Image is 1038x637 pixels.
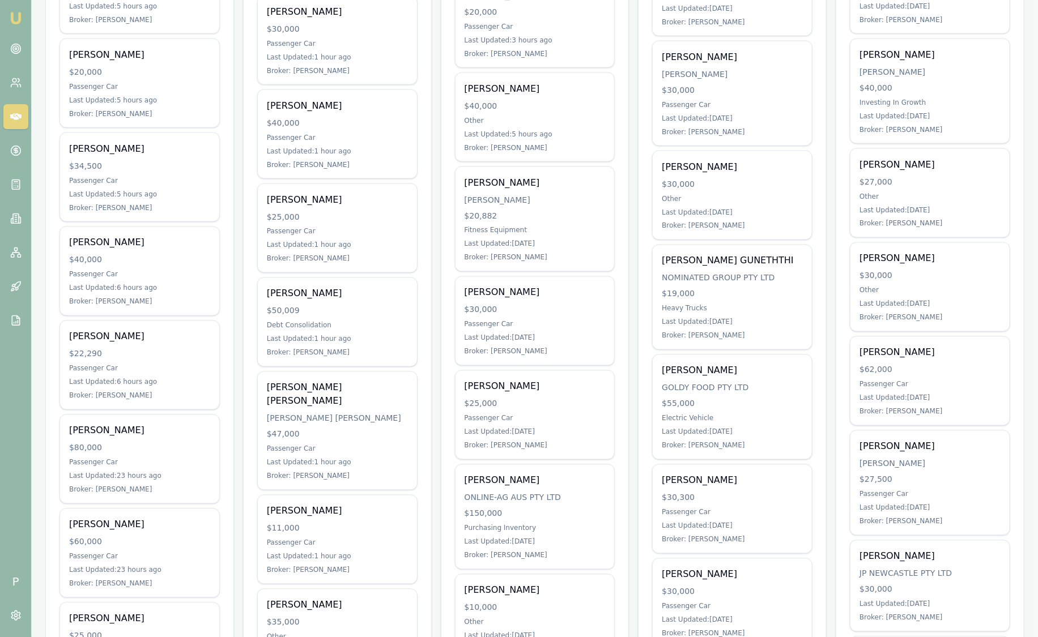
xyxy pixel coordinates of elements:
[860,503,1001,512] div: Last Updated: [DATE]
[860,613,1001,622] div: Broker: [PERSON_NAME]
[465,537,606,546] div: Last Updated: [DATE]
[267,444,408,454] div: Passenger Car
[69,82,210,91] div: Passenger Car
[662,474,803,488] div: [PERSON_NAME]
[69,458,210,467] div: Passenger Car
[860,407,1001,416] div: Broker: [PERSON_NAME]
[465,130,606,139] div: Last Updated: 5 hours ago
[465,347,606,356] div: Broker: [PERSON_NAME]
[662,398,803,409] div: $55,000
[662,178,803,190] div: $30,000
[465,524,606,533] div: Purchasing Inventory
[860,490,1001,499] div: Passenger Car
[662,288,803,300] div: $19,000
[69,270,210,279] div: Passenger Car
[69,297,210,306] div: Broker: [PERSON_NAME]
[860,252,1001,266] div: [PERSON_NAME]
[662,441,803,450] div: Broker: [PERSON_NAME]
[69,330,210,344] div: [PERSON_NAME]
[267,193,408,207] div: [PERSON_NAME]
[662,4,803,13] div: Last Updated: [DATE]
[69,15,210,24] div: Broker: [PERSON_NAME]
[69,254,210,266] div: $40,000
[860,300,1001,309] div: Last Updated: [DATE]
[662,304,803,313] div: Heavy Trucks
[3,569,28,594] span: P
[69,48,210,62] div: [PERSON_NAME]
[69,176,210,185] div: Passenger Car
[860,394,1001,403] div: Last Updated: [DATE]
[267,321,408,330] div: Debt Consolidation
[267,538,408,548] div: Passenger Car
[860,550,1001,563] div: [PERSON_NAME]
[662,318,803,327] div: Last Updated: [DATE]
[69,518,210,532] div: [PERSON_NAME]
[662,568,803,582] div: [PERSON_NAME]
[267,99,408,113] div: [PERSON_NAME]
[267,348,408,357] div: Broker: [PERSON_NAME]
[465,6,606,18] div: $20,000
[267,458,408,467] div: Last Updated: 1 hour ago
[465,116,606,125] div: Other
[69,203,210,212] div: Broker: [PERSON_NAME]
[860,458,1001,469] div: [PERSON_NAME]
[465,176,606,190] div: [PERSON_NAME]
[860,440,1001,454] div: [PERSON_NAME]
[69,364,210,373] div: Passenger Car
[860,270,1001,281] div: $30,000
[465,82,606,96] div: [PERSON_NAME]
[465,100,606,112] div: $40,000
[465,508,606,519] div: $150,000
[860,346,1001,360] div: [PERSON_NAME]
[267,505,408,518] div: [PERSON_NAME]
[267,617,408,628] div: $35,000
[267,147,408,156] div: Last Updated: 1 hour ago
[267,335,408,344] div: Last Updated: 1 hour ago
[860,313,1001,322] div: Broker: [PERSON_NAME]
[267,254,408,263] div: Broker: [PERSON_NAME]
[860,192,1001,201] div: Other
[267,227,408,236] div: Passenger Car
[860,286,1001,295] div: Other
[69,424,210,438] div: [PERSON_NAME]
[465,492,606,503] div: ONLINE-AG AUS PTY LTD
[860,158,1001,172] div: [PERSON_NAME]
[662,331,803,340] div: Broker: [PERSON_NAME]
[69,96,210,105] div: Last Updated: 5 hours ago
[662,414,803,423] div: Electric Vehicle
[860,2,1001,11] div: Last Updated: [DATE]
[860,380,1001,389] div: Passenger Car
[662,127,803,136] div: Broker: [PERSON_NAME]
[465,618,606,627] div: Other
[465,474,606,488] div: [PERSON_NAME]
[69,472,210,481] div: Last Updated: 23 hours ago
[860,600,1001,609] div: Last Updated: [DATE]
[69,109,210,118] div: Broker: [PERSON_NAME]
[662,50,803,64] div: [PERSON_NAME]
[860,125,1001,134] div: Broker: [PERSON_NAME]
[662,586,803,597] div: $30,000
[465,304,606,315] div: $30,000
[860,219,1001,228] div: Broker: [PERSON_NAME]
[465,253,606,262] div: Broker: [PERSON_NAME]
[69,536,210,548] div: $60,000
[465,194,606,206] div: [PERSON_NAME]
[662,427,803,437] div: Last Updated: [DATE]
[9,11,23,25] img: emu-icon-u.png
[662,508,803,517] div: Passenger Car
[69,348,210,360] div: $22,290
[69,566,210,575] div: Last Updated: 23 hours ago
[267,287,408,301] div: [PERSON_NAME]
[662,492,803,503] div: $30,300
[465,441,606,450] div: Broker: [PERSON_NAME]
[267,429,408,440] div: $47,000
[69,391,210,400] div: Broker: [PERSON_NAME]
[465,36,606,45] div: Last Updated: 3 hours ago
[465,414,606,423] div: Passenger Car
[465,334,606,343] div: Last Updated: [DATE]
[465,226,606,235] div: Fitness Equipment
[465,584,606,597] div: [PERSON_NAME]
[662,364,803,378] div: [PERSON_NAME]
[860,517,1001,526] div: Broker: [PERSON_NAME]
[267,23,408,35] div: $30,000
